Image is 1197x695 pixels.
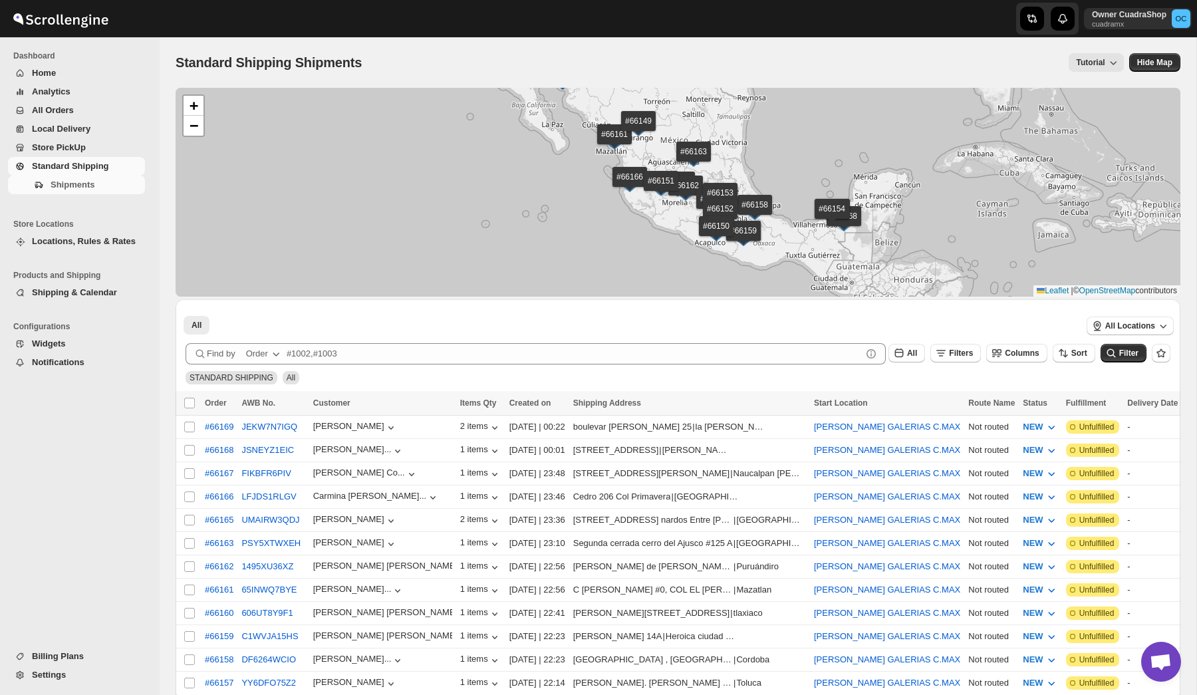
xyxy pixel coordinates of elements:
div: - [1127,444,1178,457]
button: [PERSON_NAME] [313,514,398,527]
div: 1 items [460,561,501,574]
div: | [573,444,806,457]
span: Store PickUp [32,142,86,152]
a: Open chat [1141,642,1181,682]
button: 1 items [460,584,501,597]
span: Unfulfilled [1079,422,1115,432]
button: 2 items [460,514,501,527]
span: − [190,117,198,134]
button: LFJDS1RLGV [241,491,296,501]
div: [GEOGRAPHIC_DATA][PERSON_NAME] [736,537,806,550]
div: 1 items [460,444,501,458]
a: Zoom in [184,96,203,116]
button: 1 items [460,537,501,551]
span: Status [1023,398,1047,408]
span: Dashboard [13,51,150,61]
button: 65INWQ7BYE [241,585,297,595]
div: [PERSON_NAME]... [313,444,392,454]
button: NEW [1015,579,1065,601]
button: JSNEYZ1EIC [241,445,294,455]
div: | [573,676,806,690]
span: All [287,373,295,382]
button: #66168 [205,445,233,455]
div: 1 items [460,607,501,621]
img: Marker [822,209,842,224]
button: UMAIRW3QDJ [241,515,299,525]
div: Order [246,347,268,360]
div: - [1127,630,1178,643]
span: Created on [509,398,551,408]
span: NEW [1023,561,1043,571]
span: All [192,320,201,331]
button: NEW [1015,556,1065,577]
div: [STREET_ADDRESS] [573,444,659,457]
button: [PERSON_NAME]... [313,444,405,458]
button: #66157 [205,678,233,688]
img: Marker [651,182,671,196]
span: All Locations [1105,321,1155,331]
div: | [573,583,806,597]
span: NEW [1023,538,1043,548]
div: [PERSON_NAME] Co... [313,468,405,478]
button: NEW [1015,533,1065,554]
div: [DATE] | 22:23 [509,630,565,643]
button: [PERSON_NAME] [PERSON_NAME] [313,561,452,574]
a: Leaflet [1037,286,1069,295]
div: | [573,630,806,643]
p: cuadramx [1092,20,1166,28]
div: [DATE] | 22:23 [509,653,565,666]
div: - [1127,560,1178,573]
button: Filters [930,344,981,362]
span: Unfulfilled [1079,561,1115,572]
div: - [1127,420,1178,434]
button: 606UT8Y9F1 [241,608,293,618]
div: C [PERSON_NAME] #0, COL EL [PERSON_NAME] [573,583,733,597]
img: Marker [710,194,730,208]
span: All [907,348,917,358]
button: Settings [8,666,145,684]
span: NEW [1023,422,1043,432]
button: Locations, Rules & Rates [8,232,145,251]
div: [DATE] | 00:22 [509,420,565,434]
span: AWB No. [241,398,275,408]
div: - [1127,607,1178,620]
button: All [184,316,209,335]
button: 1 items [460,630,501,644]
img: Marker [620,178,640,192]
div: [DATE] | 22:56 [509,560,565,573]
div: [DATE] | 23:48 [509,467,565,480]
span: Local Delivery [32,124,90,134]
button: NEW [1015,440,1065,461]
button: Home [8,64,145,82]
button: NEW [1015,416,1065,438]
img: ScrollEngine [11,2,110,35]
div: - [1127,653,1178,666]
button: #66159 [205,631,233,641]
span: Unfulfilled [1079,515,1115,525]
div: #66158 [205,654,233,664]
button: NEW [1015,672,1065,694]
span: STANDARD SHIPPING [190,373,273,382]
span: Unfulfilled [1079,608,1115,619]
span: Store Locations [13,219,150,229]
button: DF6264WCIO [241,654,296,664]
button: [PERSON_NAME] GALERIAS C.MAX [814,515,960,525]
span: Delivery Date [1127,398,1178,408]
button: #66165 [205,515,233,525]
div: © contributors [1033,285,1180,297]
img: Marker [684,152,704,167]
button: Columns [986,344,1047,362]
div: #66162 [205,561,233,571]
span: Order [205,398,227,408]
button: [PERSON_NAME] GALERIAS C.MAX [814,561,960,571]
button: [PERSON_NAME] GALERIAS C.MAX [814,678,960,688]
div: | [573,560,806,573]
button: NEW [1015,603,1065,624]
img: Marker [668,182,688,197]
button: C1WVJA15HS [241,631,298,641]
button: All [888,344,925,362]
button: [PERSON_NAME] GALERIAS C.MAX [814,491,960,501]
